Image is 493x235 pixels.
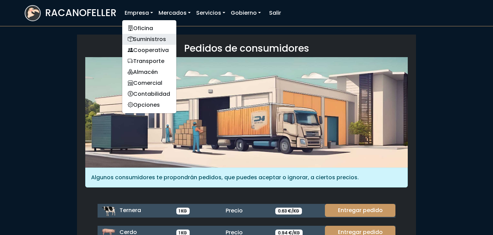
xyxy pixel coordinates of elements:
[193,6,228,20] a: Servicios
[156,6,193,20] a: Mercados
[325,204,395,217] a: Entregar pedido
[122,23,176,34] a: Oficina
[122,78,176,89] a: Comercial
[222,207,271,215] div: Precio
[228,6,264,20] a: Gobierno
[122,34,176,45] a: Suministros
[25,6,40,19] img: logoracarojo.png
[122,89,176,100] a: Contabilidad
[122,100,176,110] a: Opciones
[176,208,190,214] span: 1 KG
[266,6,284,20] a: Salir
[122,67,176,78] a: Almacén
[122,56,176,67] a: Transporte
[25,3,116,23] a: RACANOFELLER
[85,57,408,168] img: orders.jpg
[122,6,156,20] a: Empresa
[85,168,408,187] div: Algunos consumidores te propondrán pedidos, que puedes aceptar o ignorar, a ciertos precios.
[122,45,176,56] a: Cooperativa
[45,7,116,19] h3: RACANOFELLER
[85,43,408,54] h3: Pedidos de consumidores
[275,208,302,214] span: 0.63 €/KG
[119,206,141,214] span: Ternera
[102,204,115,218] img: ternera.png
